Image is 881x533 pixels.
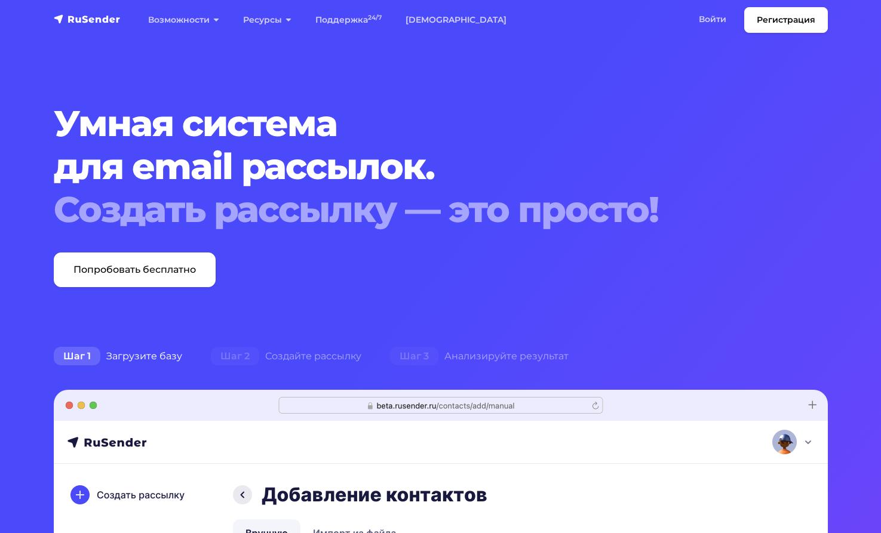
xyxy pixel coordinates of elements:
[390,347,438,366] span: Шаг 3
[54,102,762,231] h1: Умная система для email рассылок.
[211,347,259,366] span: Шаг 2
[54,347,100,366] span: Шаг 1
[687,7,738,32] a: Войти
[394,8,518,32] a: [DEMOGRAPHIC_DATA]
[136,8,231,32] a: Возможности
[376,344,583,368] div: Анализируйте результат
[54,188,762,231] div: Создать рассылку — это просто!
[54,13,121,25] img: RuSender
[197,344,376,368] div: Создайте рассылку
[54,252,216,287] a: Попробовать бесплатно
[368,14,382,21] sup: 24/7
[303,8,394,32] a: Поддержка24/7
[231,8,303,32] a: Ресурсы
[744,7,828,33] a: Регистрация
[39,344,197,368] div: Загрузите базу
